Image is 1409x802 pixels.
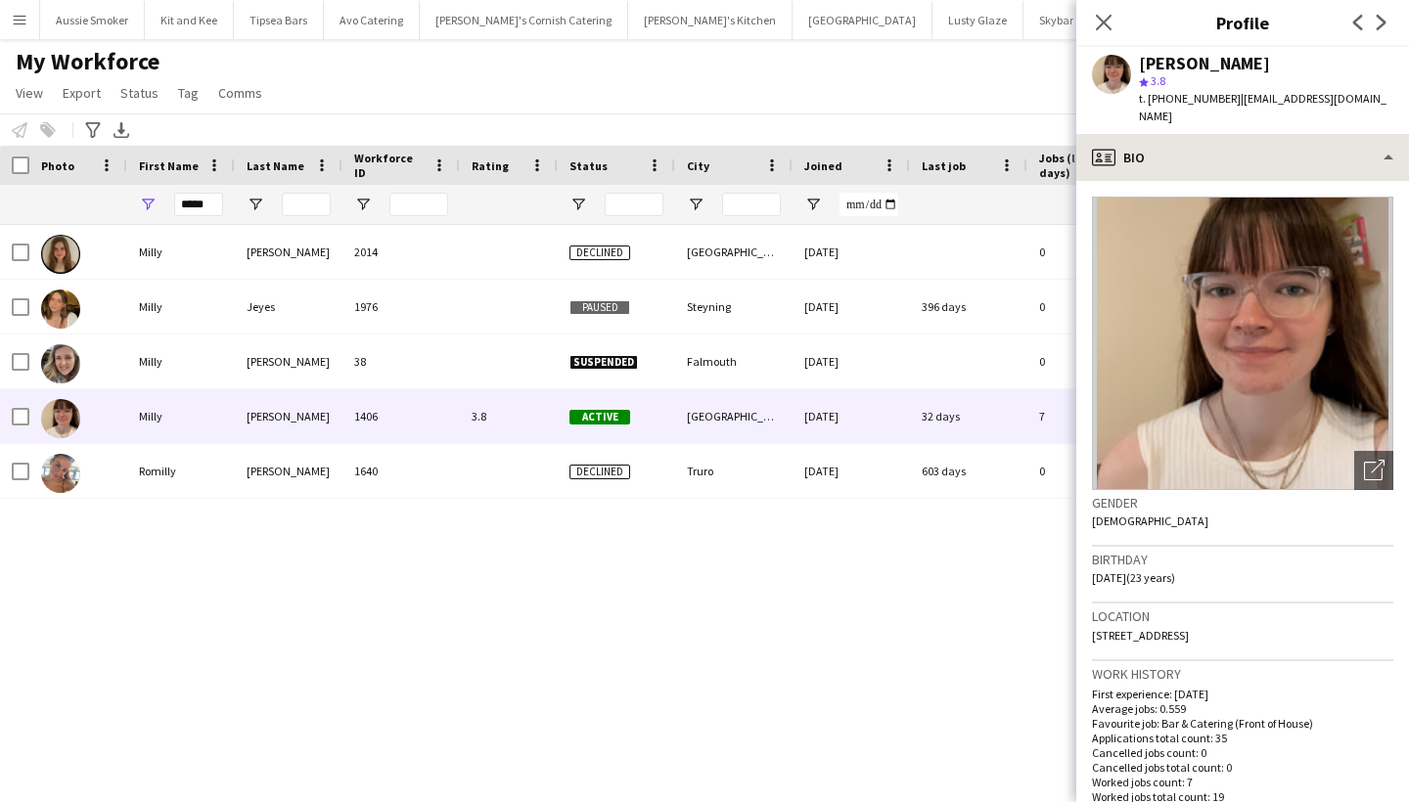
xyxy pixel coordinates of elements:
[174,193,223,216] input: First Name Filter Input
[675,334,793,388] div: Falmouth
[1027,444,1155,498] div: 0
[324,1,420,39] button: Avo Catering
[1151,73,1165,88] span: 3.8
[235,444,342,498] div: [PERSON_NAME]
[247,196,264,213] button: Open Filter Menu
[569,158,608,173] span: Status
[569,465,630,479] span: Declined
[1027,389,1155,443] div: 7
[8,80,51,106] a: View
[687,196,704,213] button: Open Filter Menu
[41,399,80,438] img: Milly Thompson
[354,151,425,180] span: Workforce ID
[1139,91,1241,106] span: t. [PHONE_NUMBER]
[41,158,74,173] span: Photo
[1027,225,1155,279] div: 0
[1092,687,1393,701] p: First experience: [DATE]
[120,84,159,102] span: Status
[55,80,109,106] a: Export
[235,225,342,279] div: [PERSON_NAME]
[840,193,898,216] input: Joined Filter Input
[675,444,793,498] div: Truro
[793,225,910,279] div: [DATE]
[1092,197,1393,490] img: Crew avatar or photo
[282,193,331,216] input: Last Name Filter Input
[793,1,932,39] button: [GEOGRAPHIC_DATA]
[389,193,448,216] input: Workforce ID Filter Input
[139,158,199,173] span: First Name
[1092,775,1393,789] p: Worked jobs count: 7
[1092,628,1189,643] span: [STREET_ADDRESS]
[1076,10,1409,35] h3: Profile
[569,245,630,260] span: Declined
[569,410,630,424] span: Active
[1092,745,1393,760] p: Cancelled jobs count: 0
[675,225,793,279] div: [GEOGRAPHIC_DATA]
[16,84,43,102] span: View
[804,158,842,173] span: Joined
[1092,716,1393,731] p: Favourite job: Bar & Catering (Front of House)
[127,334,235,388] div: Milly
[460,389,558,443] div: 3.8
[1092,513,1208,528] span: [DEMOGRAPHIC_DATA]
[16,47,159,76] span: My Workforce
[342,389,460,443] div: 1406
[804,196,822,213] button: Open Filter Menu
[628,1,793,39] button: [PERSON_NAME]'s Kitchen
[1139,55,1270,72] div: [PERSON_NAME]
[1139,91,1386,123] span: | [EMAIL_ADDRESS][DOMAIN_NAME]
[247,158,304,173] span: Last Name
[910,280,1027,334] div: 396 days
[145,1,234,39] button: Kit and Kee
[1092,607,1393,625] h3: Location
[1076,134,1409,181] div: Bio
[793,280,910,334] div: [DATE]
[1023,1,1090,39] button: Skybar
[793,444,910,498] div: [DATE]
[178,84,199,102] span: Tag
[127,225,235,279] div: Milly
[1092,701,1393,716] p: Average jobs: 0.559
[342,334,460,388] div: 38
[569,196,587,213] button: Open Filter Menu
[922,158,966,173] span: Last job
[420,1,628,39] button: [PERSON_NAME]'s Cornish Catering
[1092,731,1393,745] p: Applications total count: 35
[1354,451,1393,490] div: Open photos pop-in
[569,300,630,315] span: Paused
[127,280,235,334] div: Milly
[127,389,235,443] div: Milly
[113,80,166,106] a: Status
[40,1,145,39] button: Aussie Smoker
[127,444,235,498] div: Romilly
[910,444,1027,498] div: 603 days
[675,389,793,443] div: [GEOGRAPHIC_DATA]
[1092,665,1393,683] h3: Work history
[1092,570,1175,585] span: [DATE] (23 years)
[210,80,270,106] a: Comms
[235,280,342,334] div: Jeyes
[235,389,342,443] div: [PERSON_NAME]
[110,118,133,142] app-action-btn: Export XLSX
[793,389,910,443] div: [DATE]
[910,389,1027,443] div: 32 days
[1092,494,1393,512] h3: Gender
[569,355,638,370] span: Suspended
[472,158,509,173] span: Rating
[342,444,460,498] div: 1640
[218,84,262,102] span: Comms
[1027,280,1155,334] div: 0
[63,84,101,102] span: Export
[1092,760,1393,775] p: Cancelled jobs total count: 0
[675,280,793,334] div: Steyning
[932,1,1023,39] button: Lusty Glaze
[41,454,80,493] img: Romilly Perkins
[1039,151,1119,180] span: Jobs (last 90 days)
[793,334,910,388] div: [DATE]
[234,1,324,39] button: Tipsea Bars
[342,225,460,279] div: 2014
[170,80,206,106] a: Tag
[235,334,342,388] div: [PERSON_NAME]
[41,235,80,274] img: Milly Harris
[722,193,781,216] input: City Filter Input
